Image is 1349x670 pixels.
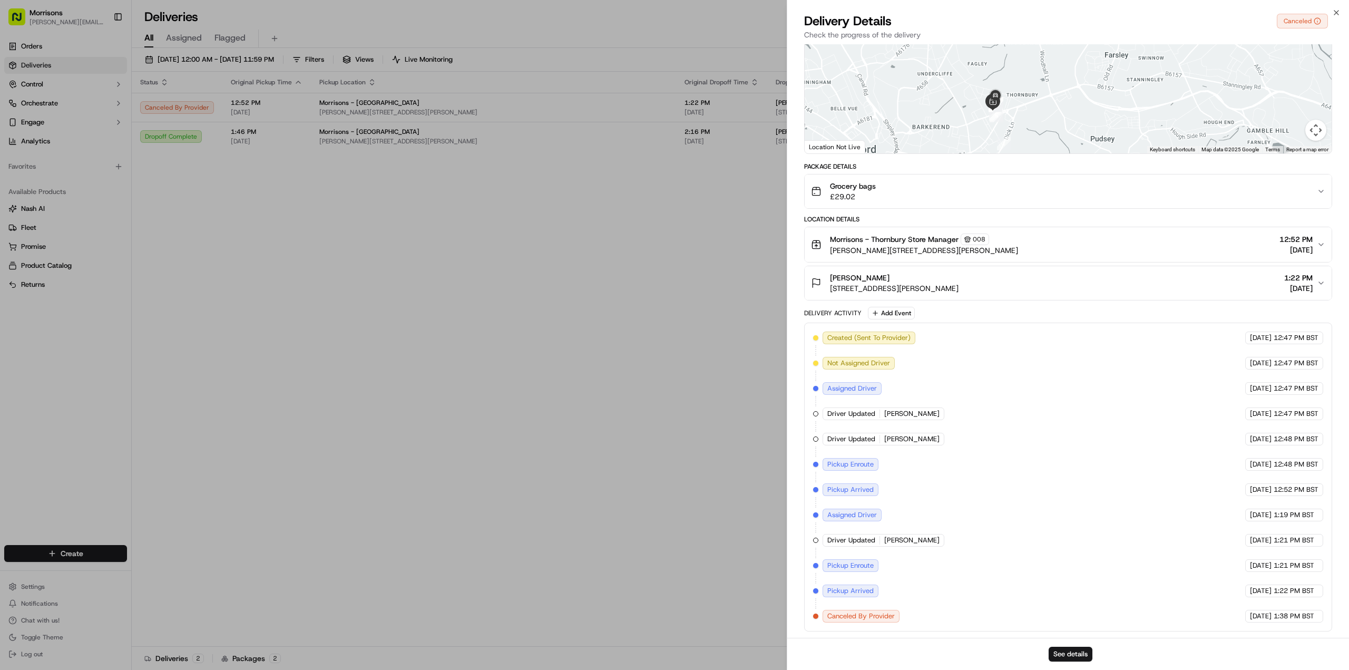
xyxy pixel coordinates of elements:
span: 12:48 PM BST [1274,434,1318,444]
span: API Documentation [100,153,169,163]
a: 💻API Documentation [85,149,173,168]
span: Driver Updated [827,434,875,444]
div: Start new chat [36,101,173,111]
span: [PERSON_NAME][STREET_ADDRESS][PERSON_NAME] [830,245,1018,256]
div: 6 [990,109,1003,122]
button: Grocery bags£29.02 [805,174,1332,208]
button: Keyboard shortcuts [1150,146,1195,153]
button: Morrisons - Thornbury Store Manager008[PERSON_NAME][STREET_ADDRESS][PERSON_NAME]12:52 PM[DATE] [805,227,1332,262]
span: Canceled By Provider [827,611,895,621]
span: 12:47 PM BST [1274,384,1318,393]
span: Pickup Arrived [827,485,874,494]
span: 12:52 PM BST [1274,485,1318,494]
span: 1:21 PM BST [1274,536,1314,545]
button: Canceled [1277,14,1328,28]
span: [DATE] [1250,611,1272,621]
div: 📗 [11,154,19,162]
span: [DATE] [1250,384,1272,393]
img: 1736555255976-a54dd68f-1ca7-489b-9aae-adbdc363a1c4 [11,101,30,120]
span: 008 [973,235,985,244]
a: Open this area in Google Maps (opens a new window) [807,140,842,153]
span: [DATE] [1250,485,1272,494]
span: 12:47 PM BST [1274,358,1318,368]
span: [PERSON_NAME] [830,273,889,283]
div: Package Details [804,162,1332,171]
span: [DATE] [1250,561,1272,570]
div: 1 [997,137,1011,150]
button: Add Event [868,307,915,319]
span: Assigned Driver [827,384,877,393]
span: Pickup Arrived [827,586,874,596]
span: 1:38 PM BST [1274,611,1314,621]
span: [PERSON_NAME] [884,409,940,419]
span: Map data ©2025 Google [1201,147,1259,152]
span: [DATE] [1250,586,1272,596]
span: 12:47 PM BST [1274,409,1318,419]
span: £29.02 [830,191,876,202]
span: Pylon [105,179,128,187]
span: Assigned Driver [827,510,877,520]
span: Driver Updated [827,409,875,419]
a: Powered byPylon [74,178,128,187]
div: Location Details [804,215,1332,224]
span: 1:21 PM BST [1274,561,1314,570]
span: 12:52 PM [1279,234,1313,245]
span: Pickup Enroute [827,561,874,570]
span: [DATE] [1250,510,1272,520]
div: Delivery Activity [804,309,862,317]
button: See details [1049,647,1092,662]
p: Welcome 👋 [11,42,192,59]
span: Pickup Enroute [827,460,874,469]
span: [DATE] [1250,460,1272,469]
span: Driver Updated [827,536,875,545]
span: 1:22 PM BST [1274,586,1314,596]
span: [PERSON_NAME] [884,434,940,444]
span: [DATE] [1279,245,1313,255]
div: Location Not Live [805,140,865,153]
div: 💻 [89,154,97,162]
span: Knowledge Base [21,153,81,163]
span: 12:47 PM BST [1274,333,1318,343]
input: Got a question? Start typing here... [27,68,190,79]
span: [DATE] [1284,283,1313,294]
span: [DATE] [1250,409,1272,419]
div: We're available if you need us! [36,111,133,120]
span: [DATE] [1250,333,1272,343]
span: [STREET_ADDRESS][PERSON_NAME] [830,283,959,294]
img: Google [807,140,842,153]
span: [DATE] [1250,536,1272,545]
span: [DATE] [1250,358,1272,368]
button: Start new chat [179,104,192,116]
a: Report a map error [1286,147,1328,152]
span: Delivery Details [804,13,892,30]
button: [PERSON_NAME][STREET_ADDRESS][PERSON_NAME]1:22 PM[DATE] [805,266,1332,300]
img: Nash [11,11,32,32]
a: 📗Knowledge Base [6,149,85,168]
p: Check the progress of the delivery [804,30,1332,40]
span: Created (Sent To Provider) [827,333,911,343]
span: Not Assigned Driver [827,358,890,368]
span: Morrisons - Thornbury Store Manager [830,234,959,245]
span: 1:22 PM [1284,273,1313,283]
a: Terms (opens in new tab) [1265,147,1280,152]
button: Map camera controls [1305,120,1326,141]
span: Grocery bags [830,181,876,191]
span: [PERSON_NAME] [884,536,940,545]
span: 12:48 PM BST [1274,460,1318,469]
span: 1:19 PM BST [1274,510,1314,520]
span: [DATE] [1250,434,1272,444]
